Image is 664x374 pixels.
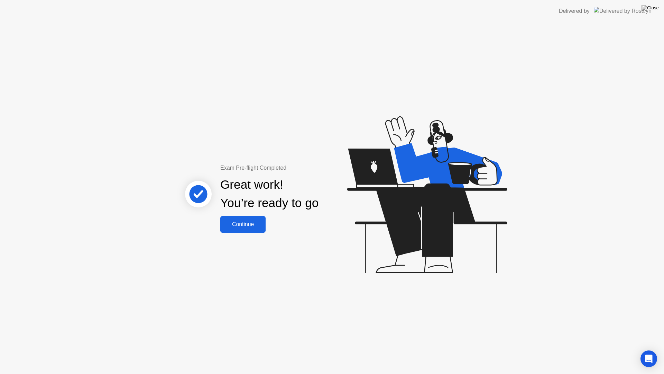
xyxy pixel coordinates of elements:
div: Exam Pre-flight Completed [220,164,363,172]
img: Delivered by Rosalyn [594,7,652,15]
div: Continue [222,221,264,228]
button: Continue [220,216,266,233]
img: Close [642,5,659,11]
div: Delivered by [559,7,590,15]
div: Open Intercom Messenger [640,350,657,367]
div: Great work! You’re ready to go [220,176,319,212]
